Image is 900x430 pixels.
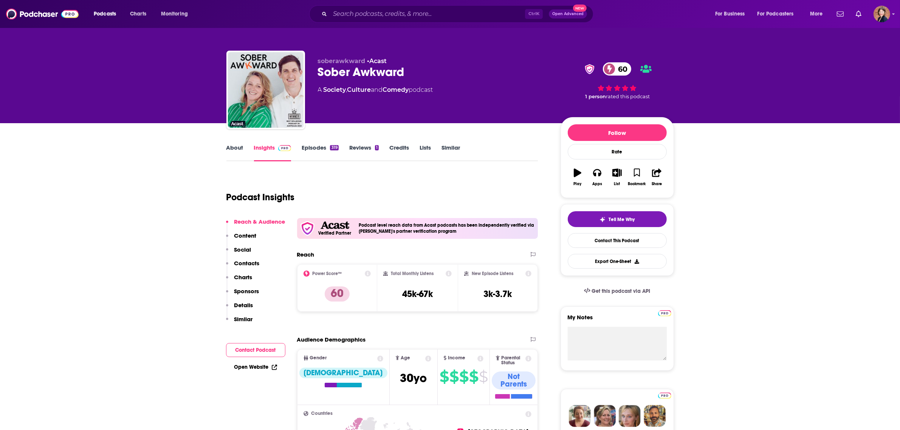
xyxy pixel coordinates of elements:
a: Show notifications dropdown [853,8,864,20]
p: Details [234,302,253,309]
img: Jules Profile [619,405,641,427]
button: Contacts [226,260,260,274]
span: Tell Me Why [609,217,635,223]
button: open menu [88,8,126,20]
span: Open Advanced [552,12,584,16]
h2: Audience Demographics [297,336,366,343]
a: Society [324,86,346,93]
h2: New Episode Listens [472,271,513,276]
div: Apps [592,182,602,186]
div: A podcast [318,85,433,94]
button: open menu [753,8,805,20]
a: Lists [420,144,431,161]
span: Monitoring [161,9,188,19]
span: For Podcasters [757,9,794,19]
h3: 3k-3.7k [484,288,512,300]
img: Podchaser Pro [658,310,671,316]
p: 60 [325,286,350,302]
img: Jon Profile [644,405,666,427]
div: Bookmark [628,182,646,186]
span: $ [479,371,488,383]
span: More [810,9,823,19]
span: Gender [310,356,327,360]
div: verified Badge60 1 personrated this podcast [561,57,674,104]
span: Countries [311,411,333,416]
img: Podchaser Pro [278,145,291,151]
span: 1 person [586,94,606,99]
a: Episodes319 [302,144,338,161]
span: Logged in as alafair66639 [874,6,890,22]
img: verified Badge [582,64,597,74]
a: About [226,144,243,161]
span: , [346,86,347,93]
button: open menu [156,8,198,20]
h3: 45k-67k [402,288,433,300]
button: Content [226,232,257,246]
a: Culture [347,86,371,93]
button: Contact Podcast [226,343,285,357]
a: Pro website [658,391,671,399]
a: Sober Awkward [228,52,304,128]
span: 30 yo [400,371,427,385]
span: Income [448,356,465,360]
a: 60 [603,62,631,76]
a: Contact This Podcast [568,233,667,248]
a: InsightsPodchaser Pro [254,144,291,161]
button: Similar [226,316,253,329]
h2: Power Score™ [313,271,342,276]
button: Sponsors [226,288,259,302]
a: Charts [125,8,151,20]
span: New [573,5,587,12]
img: Acast [321,221,349,229]
p: Content [234,232,257,239]
span: $ [469,371,478,383]
span: Podcasts [94,9,116,19]
span: $ [459,371,468,383]
p: Contacts [234,260,260,267]
span: Charts [130,9,146,19]
a: Pro website [658,309,671,316]
span: and [371,86,383,93]
h2: Reach [297,251,314,258]
h1: Podcast Insights [226,192,295,203]
p: Sponsors [234,288,259,295]
p: Charts [234,274,252,281]
input: Search podcasts, credits, & more... [330,8,525,20]
img: Barbara Profile [594,405,616,427]
button: open menu [805,8,832,20]
h2: Total Monthly Listens [391,271,434,276]
div: Not Parents [492,371,536,390]
a: Get this podcast via API [578,282,657,300]
button: Details [226,302,253,316]
span: $ [449,371,459,383]
label: My Notes [568,314,667,327]
button: List [607,164,627,191]
span: 60 [610,62,631,76]
div: List [614,182,620,186]
div: [DEMOGRAPHIC_DATA] [299,368,387,378]
a: Comedy [383,86,409,93]
p: Similar [234,316,253,323]
div: 1 [375,145,379,150]
span: Get this podcast via API [592,288,650,294]
img: Podchaser Pro [658,393,671,399]
button: Charts [226,274,252,288]
p: Social [234,246,251,253]
h4: Podcast level reach data from Acast podcasts has been independently verified via [PERSON_NAME]'s ... [359,223,535,234]
span: Ctrl K [525,9,543,19]
img: verfied icon [300,221,315,236]
span: Age [401,356,410,360]
a: Similar [441,144,460,161]
div: Search podcasts, credits, & more... [316,5,601,23]
img: Sydney Profile [569,405,591,427]
span: rated this podcast [606,94,650,99]
button: Play [568,164,587,191]
button: Reach & Audience [226,218,285,232]
span: Parental Status [501,356,524,365]
a: Credits [389,144,409,161]
button: Apps [587,164,607,191]
img: Podchaser - Follow, Share and Rate Podcasts [6,7,79,21]
div: 319 [330,145,338,150]
a: Acast [370,57,387,65]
